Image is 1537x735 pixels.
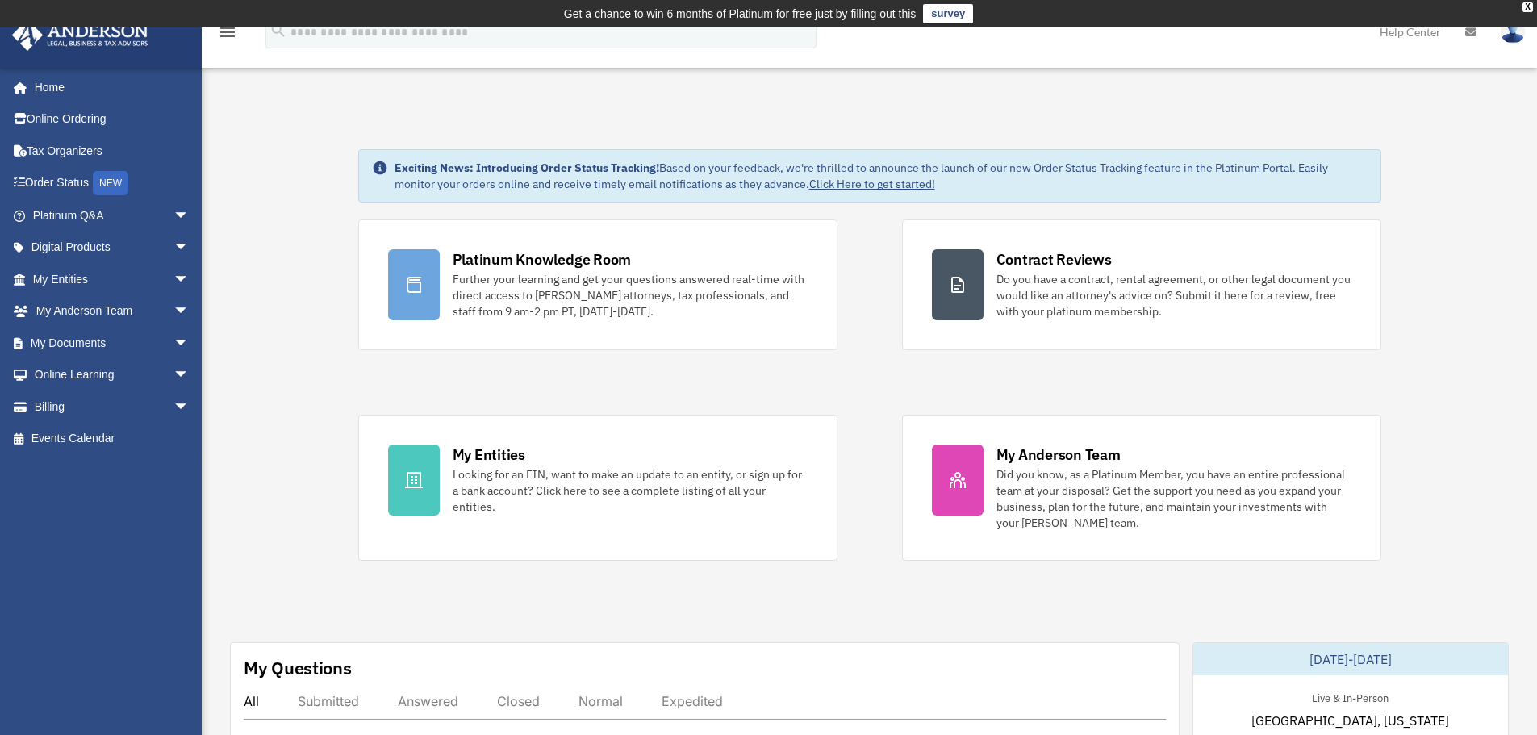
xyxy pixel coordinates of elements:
[996,445,1121,465] div: My Anderson Team
[996,249,1112,269] div: Contract Reviews
[11,71,206,103] a: Home
[11,390,214,423] a: Billingarrow_drop_down
[453,445,525,465] div: My Entities
[218,23,237,42] i: menu
[7,19,153,51] img: Anderson Advisors Platinum Portal
[11,327,214,359] a: My Documentsarrow_drop_down
[1299,688,1401,705] div: Live & In-Person
[453,466,808,515] div: Looking for an EIN, want to make an update to an entity, or sign up for a bank account? Click her...
[173,232,206,265] span: arrow_drop_down
[11,167,214,200] a: Order StatusNEW
[453,249,632,269] div: Platinum Knowledge Room
[11,199,214,232] a: Platinum Q&Aarrow_drop_down
[358,415,837,561] a: My Entities Looking for an EIN, want to make an update to an entity, or sign up for a bank accoun...
[497,693,540,709] div: Closed
[173,199,206,232] span: arrow_drop_down
[173,390,206,424] span: arrow_drop_down
[1193,643,1508,675] div: [DATE]-[DATE]
[564,4,917,23] div: Get a chance to win 6 months of Platinum for free just by filling out this
[218,28,237,42] a: menu
[173,359,206,392] span: arrow_drop_down
[902,415,1381,561] a: My Anderson Team Did you know, as a Platinum Member, you have an entire professional team at your...
[1501,20,1525,44] img: User Pic
[173,263,206,296] span: arrow_drop_down
[93,171,128,195] div: NEW
[173,327,206,360] span: arrow_drop_down
[298,693,359,709] div: Submitted
[395,161,659,175] strong: Exciting News: Introducing Order Status Tracking!
[395,160,1368,192] div: Based on your feedback, we're thrilled to announce the launch of our new Order Status Tracking fe...
[902,219,1381,350] a: Contract Reviews Do you have a contract, rental agreement, or other legal document you would like...
[358,219,837,350] a: Platinum Knowledge Room Further your learning and get your questions answered real-time with dire...
[11,359,214,391] a: Online Learningarrow_drop_down
[996,271,1351,319] div: Do you have a contract, rental agreement, or other legal document you would like an attorney's ad...
[923,4,973,23] a: survey
[11,135,214,167] a: Tax Organizers
[173,295,206,328] span: arrow_drop_down
[11,232,214,264] a: Digital Productsarrow_drop_down
[11,263,214,295] a: My Entitiesarrow_drop_down
[269,22,287,40] i: search
[11,103,214,136] a: Online Ordering
[809,177,935,191] a: Click Here to get started!
[578,693,623,709] div: Normal
[398,693,458,709] div: Answered
[453,271,808,319] div: Further your learning and get your questions answered real-time with direct access to [PERSON_NAM...
[996,466,1351,531] div: Did you know, as a Platinum Member, you have an entire professional team at your disposal? Get th...
[11,423,214,455] a: Events Calendar
[662,693,723,709] div: Expedited
[244,693,259,709] div: All
[1251,711,1449,730] span: [GEOGRAPHIC_DATA], [US_STATE]
[11,295,214,328] a: My Anderson Teamarrow_drop_down
[1522,2,1533,12] div: close
[244,656,352,680] div: My Questions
